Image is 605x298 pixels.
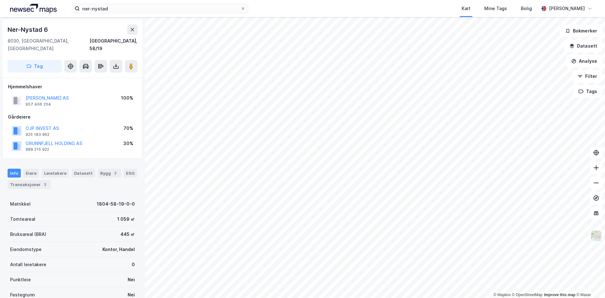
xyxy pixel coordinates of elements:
[123,140,133,147] div: 30%
[544,293,575,297] a: Improve this map
[8,83,137,91] div: Hjemmelshaver
[42,181,48,188] div: 2
[97,200,135,208] div: 1804-58-19-0-0
[8,25,49,35] div: Ner-Nystad 6
[26,147,49,152] div: 989 215 922
[10,215,35,223] div: Tomteareal
[10,261,46,268] div: Antall leietakere
[42,169,69,178] div: Leietakere
[23,169,39,178] div: Eiere
[117,215,135,223] div: 1 059 ㎡
[493,293,511,297] a: Mapbox
[512,293,543,297] a: OpenStreetMap
[573,85,602,98] button: Tags
[564,40,602,52] button: Datasett
[72,169,95,178] div: Datasett
[560,25,602,37] button: Bokmerker
[112,170,118,176] div: 2
[10,276,31,283] div: Punktleie
[121,94,133,102] div: 100%
[89,37,137,52] div: [GEOGRAPHIC_DATA], 58/19
[590,230,602,242] img: Z
[566,55,602,67] button: Analyse
[8,113,137,121] div: Gårdeiere
[10,200,31,208] div: Matrikkel
[8,180,51,189] div: Transaksjoner
[573,268,605,298] div: Kontrollprogram for chat
[124,125,133,132] div: 70%
[120,231,135,238] div: 445 ㎡
[10,231,46,238] div: Bruksareal (BRA)
[80,4,240,13] input: Søk på adresse, matrikkel, gårdeiere, leietakere eller personer
[128,276,135,283] div: Nei
[8,60,62,73] button: Tag
[10,246,42,253] div: Eiendomstype
[10,4,57,13] img: logo.a4113a55bc3d86da70a041830d287a7e.svg
[572,70,602,83] button: Filter
[26,102,51,107] div: 957 406 254
[521,5,532,12] div: Bolig
[124,169,137,178] div: ESG
[573,268,605,298] iframe: Chat Widget
[26,132,49,137] div: 925 183 962
[462,5,470,12] div: Kart
[8,37,89,52] div: 8030, [GEOGRAPHIC_DATA], [GEOGRAPHIC_DATA]
[102,246,135,253] div: Kontor, Handel
[132,261,135,268] div: 0
[8,169,21,178] div: Info
[98,169,121,178] div: Bygg
[484,5,507,12] div: Mine Tags
[549,5,585,12] div: [PERSON_NAME]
